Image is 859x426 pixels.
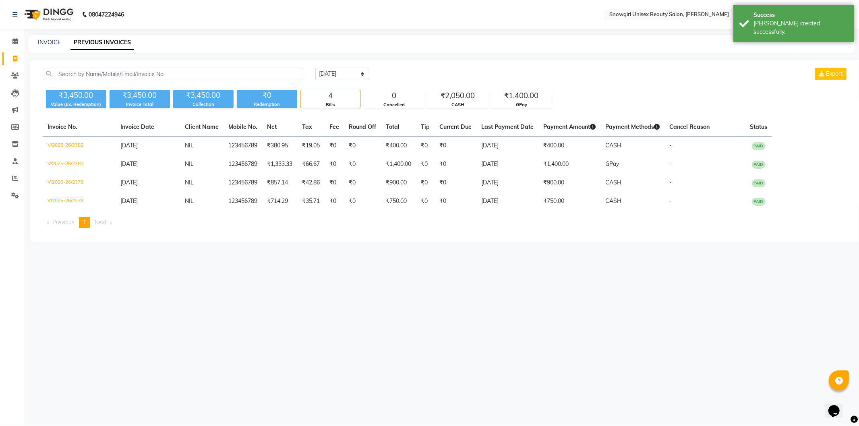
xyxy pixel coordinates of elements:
[605,197,621,205] span: CASH
[752,161,766,169] span: PAID
[325,155,344,174] td: ₹0
[301,101,360,108] div: Bills
[435,136,476,155] td: ₹0
[297,155,325,174] td: ₹66.67
[224,192,262,211] td: 123456789
[364,90,424,101] div: 0
[120,179,138,186] span: [DATE]
[224,174,262,192] td: 123456789
[669,179,672,186] span: -
[416,155,435,174] td: ₹0
[752,198,766,206] span: PAID
[435,192,476,211] td: ₹0
[262,136,297,155] td: ₹380.95
[492,90,551,101] div: ₹1,400.00
[435,174,476,192] td: ₹0
[476,174,538,192] td: [DATE]
[381,136,416,155] td: ₹400.00
[381,192,416,211] td: ₹750.00
[267,123,277,130] span: Net
[70,35,134,50] a: PREVIOUS INVOICES
[476,192,538,211] td: [DATE]
[669,123,710,130] span: Cancel Reason
[228,123,257,130] span: Mobile No.
[95,219,107,226] span: Next
[344,174,381,192] td: ₹0
[43,217,848,228] nav: Pagination
[185,142,194,149] span: NIL
[120,123,154,130] span: Invoice Date
[262,174,297,192] td: ₹857.14
[262,155,297,174] td: ₹1,333.33
[185,197,194,205] span: NIL
[224,136,262,155] td: 123456789
[89,3,124,26] b: 08047224946
[43,68,303,80] input: Search by Name/Mobile/Email/Invoice No
[325,136,344,155] td: ₹0
[381,174,416,192] td: ₹900.00
[43,155,116,174] td: V/2025-26/2380
[421,123,430,130] span: Tip
[381,155,416,174] td: ₹1,400.00
[428,101,488,108] div: CASH
[538,174,600,192] td: ₹900.00
[120,142,138,149] span: [DATE]
[605,123,660,130] span: Payment Methods
[538,136,600,155] td: ₹400.00
[815,68,847,80] button: Export
[325,192,344,211] td: ₹0
[43,192,116,211] td: V/2025-26/2378
[825,394,851,418] iframe: chat widget
[344,155,381,174] td: ₹0
[237,90,297,101] div: ₹0
[669,160,672,168] span: -
[110,101,170,108] div: Invoice Total
[224,155,262,174] td: 123456789
[110,90,170,101] div: ₹3,450.00
[492,101,551,108] div: GPay
[297,192,325,211] td: ₹35.71
[297,136,325,155] td: ₹19.05
[302,123,312,130] span: Tax
[38,39,61,46] a: INVOICE
[344,136,381,155] td: ₹0
[329,123,339,130] span: Fee
[185,160,194,168] span: NIL
[605,179,621,186] span: CASH
[605,160,619,168] span: GPay
[364,101,424,108] div: Cancelled
[439,123,472,130] span: Current Due
[416,174,435,192] td: ₹0
[428,90,488,101] div: ₹2,050.00
[416,192,435,211] td: ₹0
[386,123,399,130] span: Total
[262,192,297,211] td: ₹714.29
[605,142,621,149] span: CASH
[826,70,843,77] span: Export
[21,3,76,26] img: logo
[48,123,77,130] span: Invoice No.
[344,192,381,211] td: ₹0
[120,197,138,205] span: [DATE]
[120,160,138,168] span: [DATE]
[753,11,848,19] div: Success
[538,192,600,211] td: ₹750.00
[173,101,234,108] div: Collection
[416,136,435,155] td: ₹0
[752,142,766,150] span: PAID
[83,219,86,226] span: 1
[297,174,325,192] td: ₹42.86
[752,179,766,187] span: PAID
[543,123,596,130] span: Payment Amount
[481,123,534,130] span: Last Payment Date
[46,90,106,101] div: ₹3,450.00
[237,101,297,108] div: Redemption
[173,90,234,101] div: ₹3,450.00
[753,19,848,36] div: Bill created successfully.
[669,197,672,205] span: -
[43,136,116,155] td: V/2025-26/2382
[538,155,600,174] td: ₹1,400.00
[43,174,116,192] td: V/2025-26/2379
[46,101,106,108] div: Value (Ex. Redemption)
[476,136,538,155] td: [DATE]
